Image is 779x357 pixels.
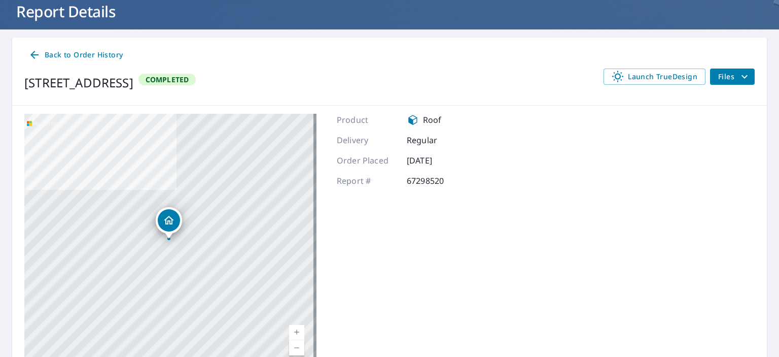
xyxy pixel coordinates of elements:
a: Launch TrueDesign [604,69,705,85]
button: filesDropdownBtn-67298520 [710,69,755,85]
p: Order Placed [337,154,398,167]
p: Product [337,114,398,126]
a: Back to Order History [24,46,127,64]
h1: Report Details [12,1,767,22]
p: Report # [337,175,398,187]
span: Back to Order History [28,49,123,61]
span: Completed [139,75,195,84]
span: Files [718,71,751,83]
p: Delivery [337,134,398,146]
div: Dropped pin, building 1, Residential property, 132 N Biloxi Way Aurora, CO 80018 [156,207,182,239]
span: Launch TrueDesign [612,71,697,83]
p: 67298520 [407,175,468,187]
a: Current Level 17, Zoom In [289,325,304,340]
div: Roof [407,114,468,126]
a: Current Level 17, Zoom Out [289,340,304,355]
p: [DATE] [407,154,468,167]
p: Regular [407,134,468,146]
div: [STREET_ADDRESS] [24,74,133,92]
